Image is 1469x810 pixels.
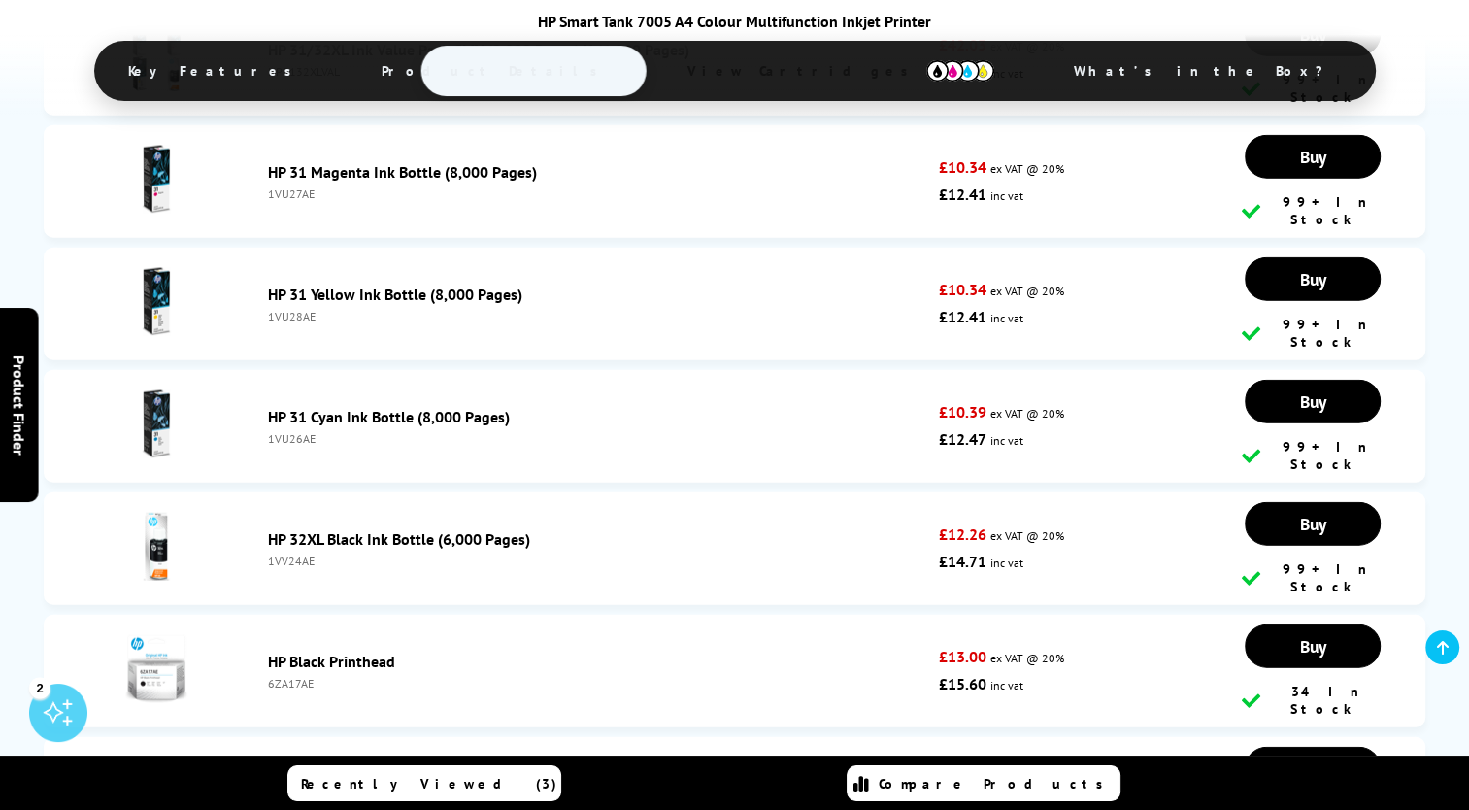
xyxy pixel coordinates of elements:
[939,402,986,422] strong: £10.39
[268,652,395,671] a: HP Black Printhead
[268,554,929,568] div: 1VV24AE
[990,651,1064,665] span: ex VAT @ 20%
[939,157,986,177] strong: £10.34
[990,433,1023,448] span: inc vat
[990,406,1064,421] span: ex VAT @ 20%
[1242,316,1385,351] div: 99+ In Stock
[122,268,190,336] img: HP 31 Yellow Ink Bottle (8,000 Pages)
[939,280,986,299] strong: £10.34
[268,676,929,691] div: 6ZA17AE
[990,556,1023,570] span: inc vat
[352,48,637,94] span: Product Details
[1300,635,1326,658] span: Buy
[29,677,50,698] div: 2
[939,307,986,326] strong: £12.41
[122,146,190,214] img: HP 31 Magenta Ink Bottle (8,000 Pages)
[1300,146,1326,168] span: Buy
[990,311,1023,325] span: inc vat
[268,285,522,304] a: HP 31 Yellow Ink Bottle (8,000 Pages)
[122,390,190,458] img: HP 31 Cyan Ink Bottle (8,000 Pages)
[268,529,530,549] a: HP 32XL Black Ink Bottle (6,000 Pages)
[847,765,1120,801] a: Compare Products
[939,524,986,544] strong: £12.26
[658,46,1023,96] span: View Cartridges
[1045,48,1371,94] span: What’s in the Box?
[990,678,1023,692] span: inc vat
[939,552,986,571] strong: £14.71
[939,429,986,449] strong: £12.47
[1242,438,1385,473] div: 99+ In Stock
[99,48,331,94] span: Key Features
[268,186,929,201] div: 1VU27AE
[990,528,1064,543] span: ex VAT @ 20%
[990,188,1023,203] span: inc vat
[990,161,1064,176] span: ex VAT @ 20%
[1242,683,1385,718] div: 34 In Stock
[1242,560,1385,595] div: 99+ In Stock
[301,775,557,793] span: Recently Viewed (3)
[10,355,29,456] span: Product Finder
[122,635,190,703] img: HP Black Printhead
[122,513,190,581] img: HP 32XL Black Ink Bottle (6,000 Pages)
[268,431,929,446] div: 1VU26AE
[268,162,537,182] a: HP 31 Magenta Ink Bottle (8,000 Pages)
[1300,513,1326,535] span: Buy
[990,284,1064,298] span: ex VAT @ 20%
[879,775,1114,793] span: Compare Products
[939,185,986,204] strong: £12.41
[926,60,994,82] img: cmyk-icon.svg
[268,407,510,426] a: HP 31 Cyan Ink Bottle (8,000 Pages)
[939,674,986,693] strong: £15.60
[268,309,929,323] div: 1VU28AE
[939,647,986,666] strong: £13.00
[1300,268,1326,290] span: Buy
[55,12,1415,31] div: HP Smart Tank 7005 A4 Colour Multifunction Inkjet Printer
[1242,193,1385,228] div: 99+ In Stock
[287,765,561,801] a: Recently Viewed (3)
[1300,390,1326,413] span: Buy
